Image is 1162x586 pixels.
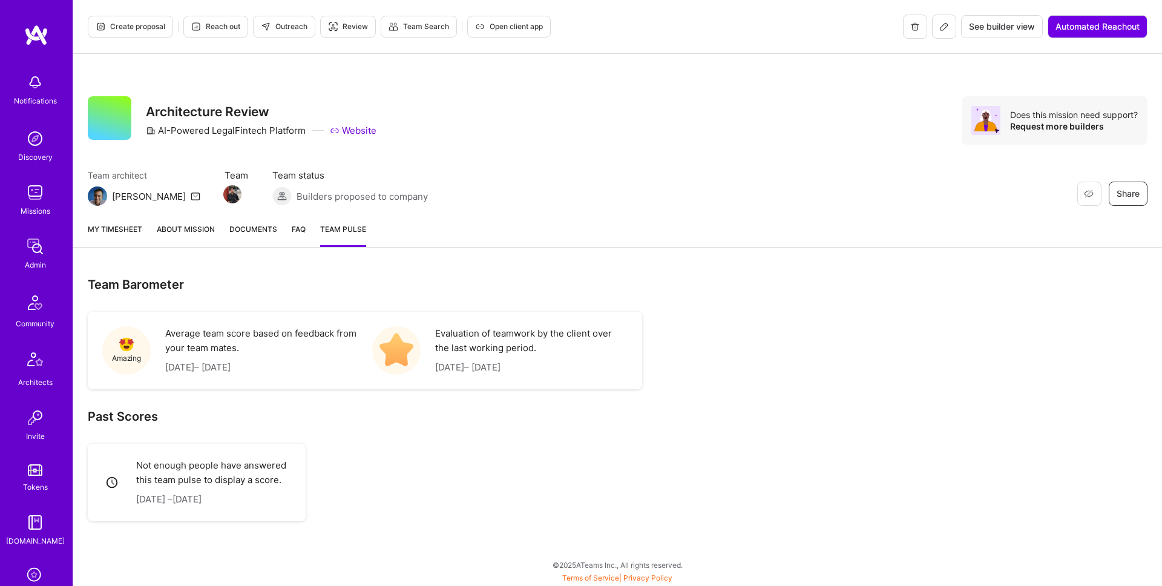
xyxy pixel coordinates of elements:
i: icon Mail [191,191,200,201]
i: icon Clock [105,476,119,490]
img: bell [23,70,47,94]
div: Notifications [14,94,57,107]
img: Avatar [971,106,1000,135]
i: icon Proposal [96,22,105,31]
i: icon Targeter [328,22,338,31]
span: Team Search [389,21,449,32]
img: logo [24,24,48,46]
p: [DATE] – [DATE] [165,360,358,375]
img: tokens [28,464,42,476]
img: discovery [23,127,47,151]
div: AI-Powered LegalFintech Platform [146,124,306,137]
button: See builder view [961,15,1043,38]
a: Team Pulse [320,223,366,247]
div: Tokens [23,481,48,493]
a: About Mission [157,223,215,247]
p: [DATE] – [DATE] [435,360,628,375]
p: [DATE] – [DATE] [136,492,291,507]
span: See builder view [969,21,1035,33]
h3: Architecture Review [146,104,376,119]
span: Outreach [261,21,307,32]
h2: Past Scores [88,409,1147,424]
div: © 2025 ATeams Inc., All rights reserved. [73,550,1162,580]
a: Documents [229,223,277,247]
button: Review [320,16,376,38]
span: Automated Reachout [1055,21,1140,33]
div: Missions [21,205,50,217]
span: Create proposal [96,21,165,32]
span: Team architect [88,169,200,182]
a: Team Member Avatar [225,184,240,205]
span: Reach out [191,21,240,32]
span: Team [225,169,248,182]
span: Team Pulse [320,225,366,234]
button: Share [1109,182,1147,206]
i: icon CompanyGray [146,126,156,136]
button: Reach out [183,16,248,38]
span: Open client app [475,21,543,32]
span: Share [1117,188,1140,200]
button: Automated Reachout [1048,15,1147,38]
img: Team Architect [88,186,107,206]
img: Architects [21,347,50,376]
img: teamwork [23,180,47,205]
span: Builders proposed to company [297,190,428,203]
button: Outreach [253,16,315,38]
div: Community [16,317,54,330]
p: Evaluation of teamwork by the client over the last working period. [435,326,628,355]
img: guide book [23,510,47,535]
a: My timesheet [88,223,142,247]
div: Discovery [18,151,53,163]
img: Team Member Avatar [223,185,241,203]
a: Website [330,124,376,137]
span: Team status [272,169,428,182]
img: Builders proposed to company [272,186,292,206]
p: Average team score based on feedback from your team mates. [165,326,358,355]
img: Invite [23,406,47,430]
span: | [562,573,672,582]
span: Documents [229,223,277,235]
a: Privacy Policy [623,573,672,582]
div: Request more builders [1010,120,1138,132]
img: admin teamwork [23,234,47,258]
a: FAQ [292,223,306,247]
span: Amazing [112,352,141,364]
div: [PERSON_NAME] [112,190,186,203]
p: Not enough people have answered this team pulse to display a score. [136,458,291,487]
button: Open client app [467,16,551,38]
div: Admin [25,258,46,271]
button: Create proposal [88,16,173,38]
h3: Team Barometer [88,277,1147,292]
span: Review [328,21,368,32]
i: icon EyeClosed [1084,189,1094,199]
img: Community [21,288,50,317]
button: Team Search [381,16,457,38]
a: Terms of Service [562,573,619,582]
div: Architects [18,376,53,389]
div: [DOMAIN_NAME] [6,535,65,547]
div: Invite [26,430,45,443]
img: Amazing [119,337,134,352]
div: Does this mission need support? [1010,109,1138,120]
